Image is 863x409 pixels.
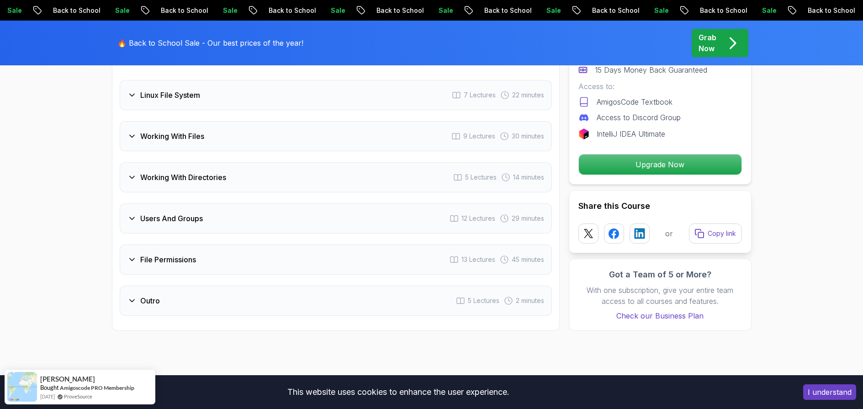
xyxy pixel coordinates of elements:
h3: Outro [140,295,160,306]
img: jetbrains logo [578,128,589,139]
span: 30 minutes [512,132,544,141]
p: Back to School [259,6,321,15]
p: Sale [213,6,243,15]
h3: Working With Directories [140,172,226,183]
span: 14 minutes [513,173,544,182]
p: Access to Discord Group [597,112,681,123]
p: Sale [537,6,566,15]
p: Back to School [475,6,537,15]
a: Amigoscode PRO Membership [60,384,134,392]
span: 45 minutes [512,255,544,264]
button: Users And Groups12 Lectures 29 minutes [120,203,552,234]
button: Outro5 Lectures 2 minutes [120,286,552,316]
span: [PERSON_NAME] [40,375,95,383]
span: 5 Lectures [465,173,497,182]
span: 13 Lectures [461,255,495,264]
p: Copy link [708,229,736,238]
p: Sale [429,6,458,15]
h3: Working With Files [140,131,204,142]
p: Back to School [690,6,752,15]
span: 7 Lectures [464,90,496,100]
button: Working With Directories5 Lectures 14 minutes [120,162,552,192]
p: AmigosCode Textbook [597,96,672,107]
h3: Users And Groups [140,213,203,224]
span: [DATE] [40,393,55,400]
p: Back to School [151,6,213,15]
span: 2 minutes [516,296,544,305]
p: 15 Days Money Back Guaranteed [595,64,707,75]
button: Linux File System7 Lectures 22 minutes [120,80,552,110]
p: Sale [645,6,674,15]
img: provesource social proof notification image [7,372,37,402]
p: Access to: [578,81,742,92]
button: Working With Files9 Lectures 30 minutes [120,121,552,151]
button: Upgrade Now [578,154,742,175]
p: Sale [321,6,350,15]
h3: Linux File System [140,90,200,101]
button: Accept cookies [803,384,856,400]
span: 12 Lectures [461,214,495,223]
h3: Got a Team of 5 or More? [578,268,742,281]
p: Sale [106,6,135,15]
h2: Share this Course [578,200,742,212]
p: Upgrade Now [579,154,741,175]
span: 29 minutes [512,214,544,223]
p: With one subscription, give your entire team access to all courses and features. [578,285,742,307]
p: Back to School [582,6,645,15]
span: 5 Lectures [468,296,499,305]
p: Sale [752,6,782,15]
span: Bought [40,384,59,391]
span: 9 Lectures [463,132,495,141]
p: IntelliJ IDEA Ultimate [597,128,665,139]
a: Check our Business Plan [578,310,742,321]
button: Copy link [689,223,742,244]
span: 22 minutes [512,90,544,100]
p: 🔥 Back to School Sale - Our best prices of the year! [117,37,303,48]
div: This website uses cookies to enhance the user experience. [7,382,789,402]
button: File Permissions13 Lectures 45 minutes [120,244,552,275]
p: Back to School [798,6,860,15]
p: Back to School [367,6,429,15]
p: or [665,228,673,239]
h3: File Permissions [140,254,196,265]
p: Back to School [43,6,106,15]
a: ProveSource [64,393,92,400]
p: Grab Now [699,32,716,54]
